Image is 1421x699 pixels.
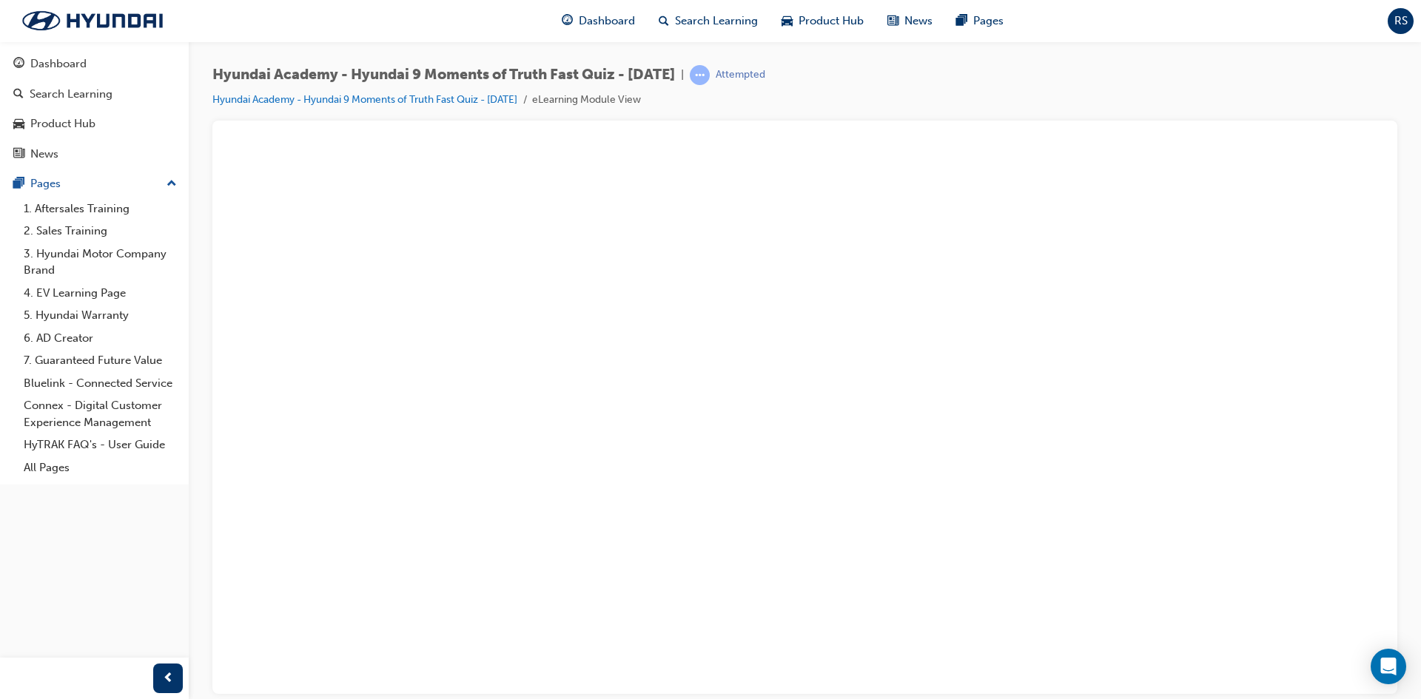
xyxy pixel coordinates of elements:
[550,6,647,36] a: guage-iconDashboard
[770,6,876,36] a: car-iconProduct Hub
[18,220,183,243] a: 2. Sales Training
[30,146,58,163] div: News
[167,175,177,194] span: up-icon
[6,47,183,170] button: DashboardSearch LearningProduct HubNews
[18,282,183,305] a: 4. EV Learning Page
[30,115,95,132] div: Product Hub
[6,170,183,197] button: Pages
[13,118,24,131] span: car-icon
[579,13,635,30] span: Dashboard
[799,13,864,30] span: Product Hub
[18,394,183,433] a: Connex - Digital Customer Experience Management
[562,12,573,30] span: guage-icon
[212,67,675,84] span: Hyundai Academy - Hyundai 9 Moments of Truth Fast Quiz - [DATE]
[6,141,183,168] a: News
[18,197,183,220] a: 1. Aftersales Training
[163,669,174,688] span: prev-icon
[675,13,758,30] span: Search Learning
[973,13,1004,30] span: Pages
[18,456,183,479] a: All Pages
[18,433,183,456] a: HyTRAK FAQ's - User Guide
[6,110,183,138] a: Product Hub
[690,65,710,85] span: learningRecordVerb_ATTEMPT-icon
[876,6,944,36] a: news-iconNews
[659,12,669,30] span: search-icon
[18,243,183,282] a: 3. Hyundai Motor Company Brand
[6,50,183,78] a: Dashboard
[13,58,24,71] span: guage-icon
[887,12,898,30] span: news-icon
[681,67,684,84] span: |
[7,5,178,36] img: Trak
[1394,13,1408,30] span: RS
[782,12,793,30] span: car-icon
[716,68,765,82] div: Attempted
[18,372,183,395] a: Bluelink - Connected Service
[30,86,112,103] div: Search Learning
[956,12,967,30] span: pages-icon
[647,6,770,36] a: search-iconSearch Learning
[532,92,641,109] li: eLearning Module View
[13,148,24,161] span: news-icon
[30,175,61,192] div: Pages
[18,327,183,350] a: 6. AD Creator
[1388,8,1414,34] button: RS
[13,88,24,101] span: search-icon
[212,93,517,106] a: Hyundai Academy - Hyundai 9 Moments of Truth Fast Quiz - [DATE]
[18,349,183,372] a: 7. Guaranteed Future Value
[13,178,24,191] span: pages-icon
[18,304,183,327] a: 5. Hyundai Warranty
[944,6,1015,36] a: pages-iconPages
[6,81,183,108] a: Search Learning
[1371,649,1406,684] div: Open Intercom Messenger
[30,55,87,72] div: Dashboard
[904,13,933,30] span: News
